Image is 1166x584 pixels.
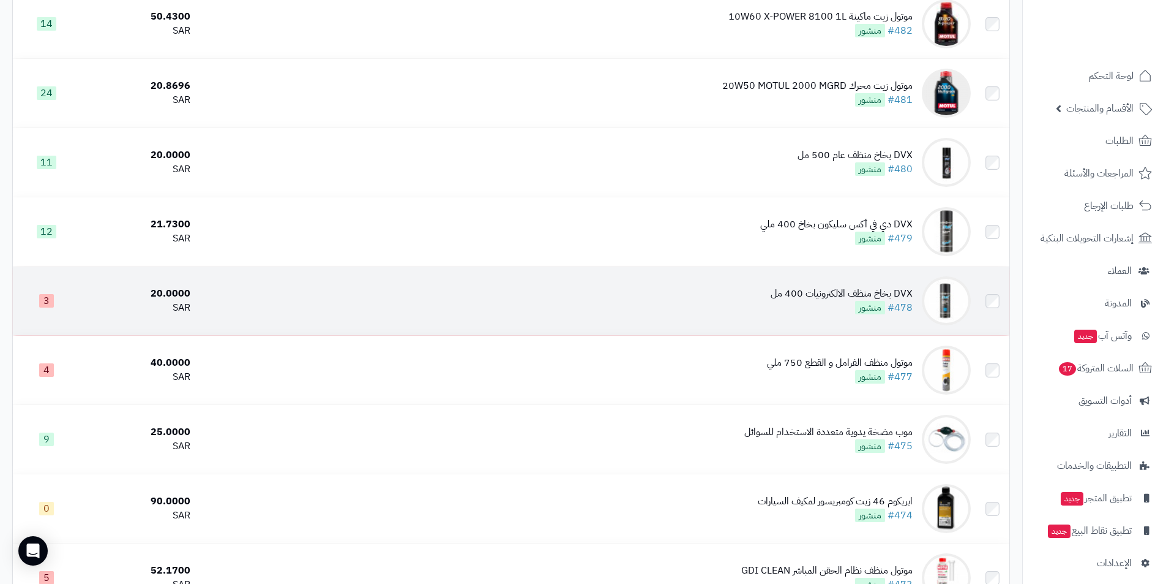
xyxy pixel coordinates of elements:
div: ايريكوم 46 زيت كومبريسور لمكيف السيارات [758,495,913,509]
span: الطلبات [1105,132,1134,150]
span: 9 [39,433,54,446]
span: العملاء [1108,262,1132,279]
img: موب مضخة يدوية متعددة الاستخدام للسوائل [922,415,971,464]
a: الإعدادات [1030,548,1159,578]
div: 21.7300 [84,218,190,232]
span: السلات المتروكة [1058,360,1134,377]
span: منشور [855,509,885,522]
span: تطبيق المتجر [1059,490,1132,507]
div: موتول زيت ماكينة 10W60 X-POWER 8100 1L [728,10,913,24]
span: لوحة التحكم [1088,67,1134,85]
span: 24 [37,86,56,100]
a: لوحة التحكم [1030,61,1159,91]
a: #479 [888,231,913,246]
span: منشور [855,439,885,453]
div: SAR [84,24,190,38]
span: تطبيق نقاط البيع [1047,522,1132,539]
div: 20.0000 [84,287,190,301]
div: 20.8696 [84,79,190,93]
span: جديد [1048,525,1071,538]
span: 3 [39,294,54,308]
a: #478 [888,300,913,315]
div: 90.0000 [84,495,190,509]
a: المدونة [1030,289,1159,318]
a: السلات المتروكة17 [1030,354,1159,383]
span: التقارير [1108,425,1132,442]
a: أدوات التسويق [1030,386,1159,415]
span: طلبات الإرجاع [1084,197,1134,214]
div: 40.0000 [84,356,190,370]
div: SAR [84,301,190,315]
span: 4 [39,363,54,377]
div: 20.0000 [84,148,190,162]
a: التطبيقات والخدمات [1030,451,1159,480]
div: 52.1700 [84,564,190,578]
span: المراجعات والأسئلة [1064,165,1134,182]
span: 14 [37,17,56,31]
a: تطبيق نقاط البيعجديد [1030,516,1159,545]
div: SAR [84,232,190,246]
div: موب مضخة يدوية متعددة الاستخدام للسوائل [744,425,913,439]
div: DVX دي في أكس سليكون بخاخ 400 ملي [760,218,913,232]
div: DVX بخاخ منظف عام 500 مل [798,148,913,162]
div: 25.0000 [84,425,190,439]
div: SAR [84,93,190,107]
a: #474 [888,508,913,523]
a: التقارير [1030,419,1159,448]
a: العملاء [1030,256,1159,286]
div: DVX بخاخ منظف الالكترونيات 400 مل [771,287,913,301]
span: جديد [1074,330,1097,343]
span: الأقسام والمنتجات [1066,100,1134,117]
a: #475 [888,439,913,453]
a: إشعارات التحويلات البنكية [1030,224,1159,253]
img: DVX دي في أكس سليكون بخاخ 400 ملي [922,207,971,256]
div: SAR [84,509,190,523]
a: الطلبات [1030,126,1159,156]
img: موتول زيت محرك 20W50 MOTUL 2000 MGRD [922,69,971,118]
div: SAR [84,162,190,176]
span: الإعدادات [1097,555,1132,572]
span: 17 [1059,362,1076,376]
span: 11 [37,156,56,169]
span: منشور [855,370,885,384]
a: #477 [888,370,913,384]
a: #480 [888,162,913,176]
a: #481 [888,93,913,107]
span: 0 [39,502,54,515]
span: التطبيقات والخدمات [1057,457,1132,474]
div: موتول منظف الفرامل و القطع 750 ملي [767,356,913,370]
span: جديد [1061,492,1083,506]
span: المدونة [1105,295,1132,312]
img: DVX بخاخ منظف عام 500 مل [922,138,971,187]
span: أدوات التسويق [1078,392,1132,409]
img: موتول منظف الفرامل و القطع 750 ملي [922,346,971,395]
div: موتول زيت محرك 20W50 MOTUL 2000 MGRD [722,79,913,93]
img: ايريكوم 46 زيت كومبريسور لمكيف السيارات [922,484,971,533]
div: موتول منظف نظام الحقن المباشر GDI CLEAN [741,564,913,578]
span: منشور [855,301,885,314]
span: 12 [37,225,56,238]
a: المراجعات والأسئلة [1030,159,1159,188]
img: DVX بخاخ منظف الالكترونيات 400 مل [922,276,971,325]
span: إشعارات التحويلات البنكية [1041,230,1134,247]
div: Open Intercom Messenger [18,536,48,566]
span: منشور [855,232,885,245]
span: منشور [855,162,885,176]
span: وآتس آب [1073,327,1132,344]
span: منشور [855,24,885,37]
span: منشور [855,93,885,107]
a: طلبات الإرجاع [1030,191,1159,221]
div: SAR [84,370,190,384]
a: وآتس آبجديد [1030,321,1159,351]
div: 50.4300 [84,10,190,24]
a: تطبيق المتجرجديد [1030,484,1159,513]
a: #482 [888,23,913,38]
div: SAR [84,439,190,453]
